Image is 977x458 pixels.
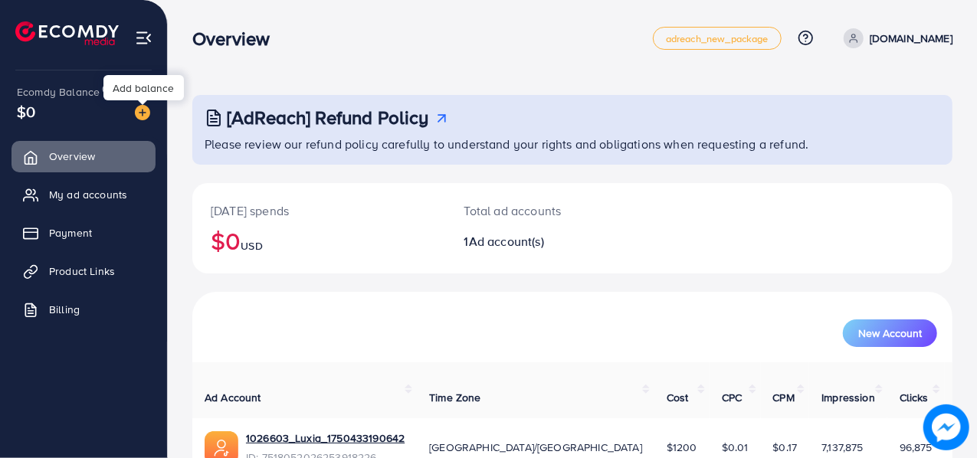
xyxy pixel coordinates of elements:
[469,233,544,250] span: Ad account(s)
[843,319,937,347] button: New Account
[667,390,689,405] span: Cost
[17,100,35,123] span: $0
[11,256,156,286] a: Product Links
[464,201,618,220] p: Total ad accounts
[870,29,952,47] p: [DOMAIN_NAME]
[773,440,798,455] span: $0.17
[666,34,769,44] span: adreach_new_package
[246,430,405,446] a: 1026603_Luxia_1750433190642
[11,294,156,325] a: Billing
[653,27,782,50] a: adreach_new_package
[11,141,156,172] a: Overview
[858,328,922,339] span: New Account
[205,135,943,153] p: Please review our refund policy carefully to understand your rights and obligations when requesti...
[227,106,429,129] h3: [AdReach] Refund Policy
[135,29,152,47] img: menu
[900,390,929,405] span: Clicks
[49,187,127,202] span: My ad accounts
[11,218,156,248] a: Payment
[49,149,95,164] span: Overview
[429,390,480,405] span: Time Zone
[773,390,795,405] span: CPM
[211,201,428,220] p: [DATE] spends
[927,408,966,447] img: image
[49,263,115,279] span: Product Links
[821,440,863,455] span: 7,137,875
[205,390,261,405] span: Ad Account
[838,28,952,48] a: [DOMAIN_NAME]
[464,234,618,249] h2: 1
[49,302,80,317] span: Billing
[211,226,428,255] h2: $0
[103,75,184,100] div: Add balance
[821,390,875,405] span: Impression
[429,440,642,455] span: [GEOGRAPHIC_DATA]/[GEOGRAPHIC_DATA]
[135,105,150,120] img: image
[15,21,119,45] img: logo
[17,84,100,100] span: Ecomdy Balance
[667,440,697,455] span: $1200
[11,179,156,210] a: My ad accounts
[900,440,933,455] span: 96,875
[722,440,749,455] span: $0.01
[192,28,282,50] h3: Overview
[241,238,262,254] span: USD
[722,390,742,405] span: CPC
[49,225,92,240] span: Payment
